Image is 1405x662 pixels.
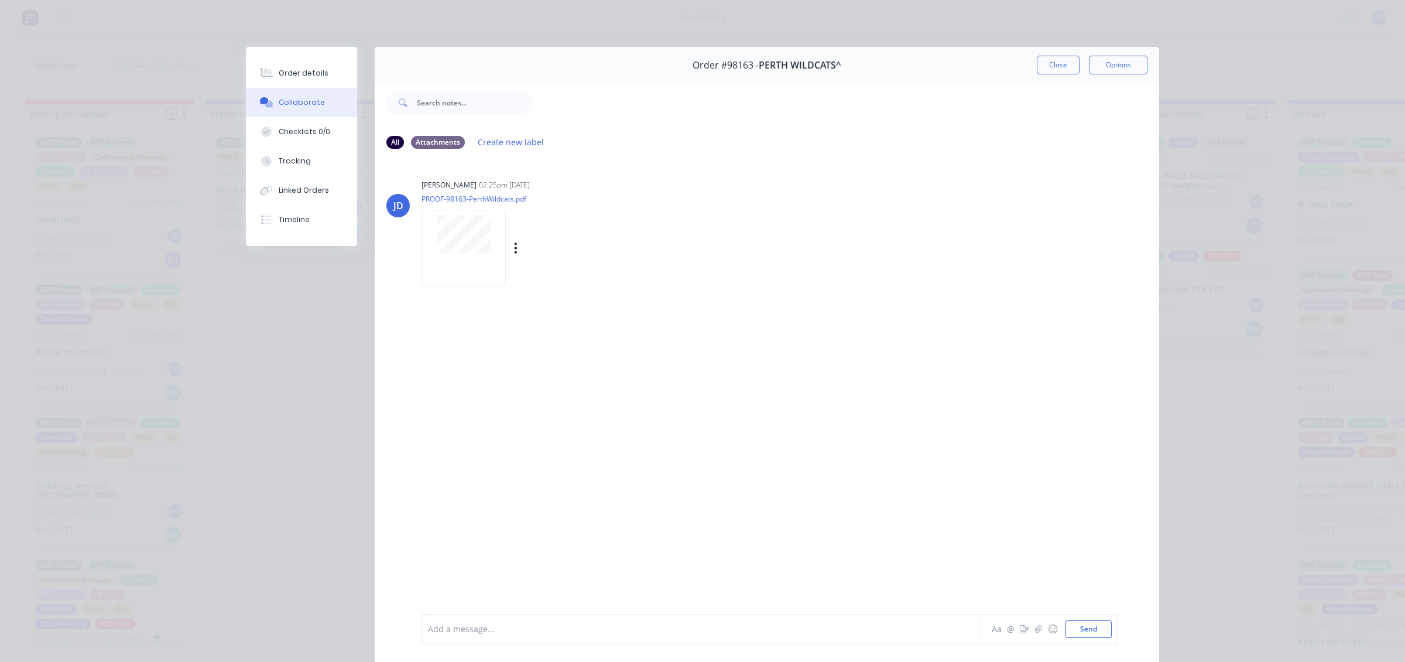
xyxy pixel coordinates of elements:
button: Collaborate [246,88,357,117]
div: Collaborate [279,97,325,108]
button: Timeline [246,205,357,234]
div: Attachments [411,136,465,149]
span: PERTH WILDCATS^ [759,60,841,71]
div: [PERSON_NAME] [421,180,477,190]
div: 02:25pm [DATE] [479,180,530,190]
button: Aa [989,622,1003,636]
button: Create new label [472,134,550,150]
button: Options [1089,56,1147,74]
p: PROOF-98163-PerthWildcats.pdf [421,194,636,204]
div: Linked Orders [279,185,329,196]
button: Tracking [246,146,357,176]
button: ☺ [1046,622,1060,636]
div: Order details [279,68,328,79]
button: Checklists 0/0 [246,117,357,146]
button: Close [1037,56,1080,74]
button: Order details [246,59,357,88]
button: Linked Orders [246,176,357,205]
div: All [386,136,404,149]
div: JD [393,199,403,213]
button: Send [1065,620,1112,638]
div: Timeline [279,214,310,225]
span: Order #98163 - [693,60,759,71]
input: Search notes... [417,91,533,114]
div: Checklists 0/0 [279,127,330,137]
div: Tracking [279,156,311,166]
button: @ [1003,622,1017,636]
